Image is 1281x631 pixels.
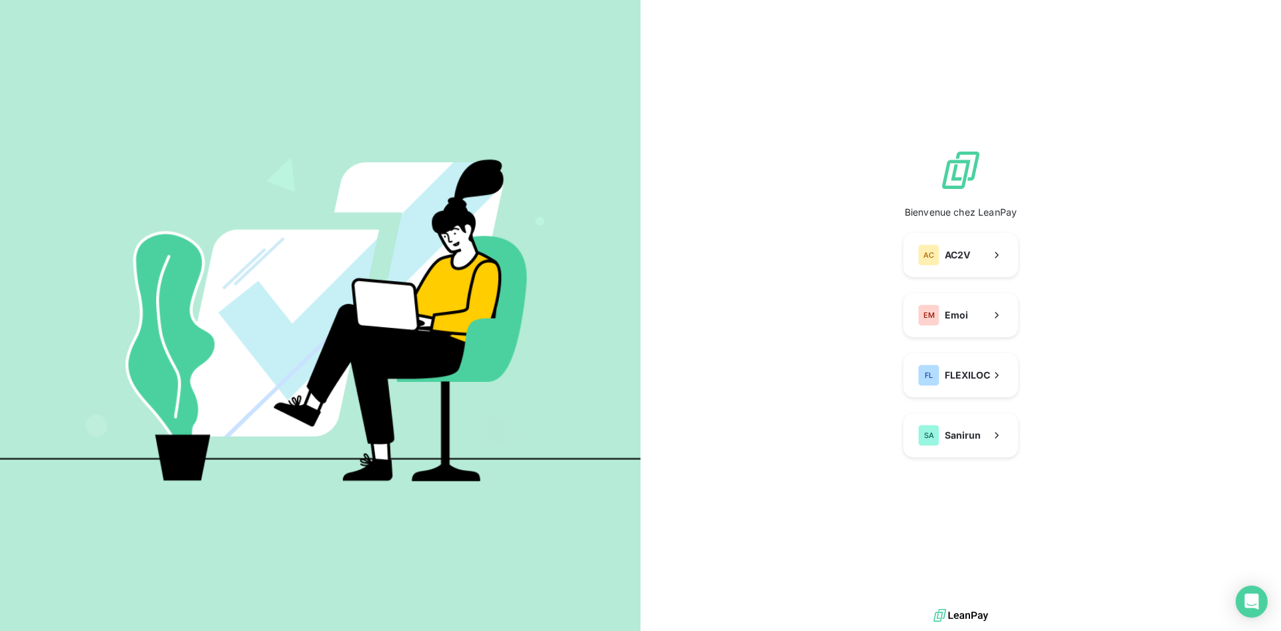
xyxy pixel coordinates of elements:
div: EM [918,304,939,326]
button: EMEmoi [903,293,1018,337]
span: Emoi [945,308,968,322]
button: FLFLEXILOC [903,353,1018,397]
span: Sanirun [945,429,981,442]
span: Bienvenue chez LeanPay [905,208,1017,217]
div: FL [918,365,939,386]
img: logo sigle [939,149,982,192]
div: Open Intercom Messenger [1236,586,1268,618]
button: ACAC2V [903,233,1018,277]
div: AC [918,244,939,266]
button: SASanirun [903,413,1018,457]
span: AC2V [945,248,970,262]
span: FLEXILOC [945,369,990,382]
img: logo [933,606,988,626]
div: SA [918,425,939,446]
